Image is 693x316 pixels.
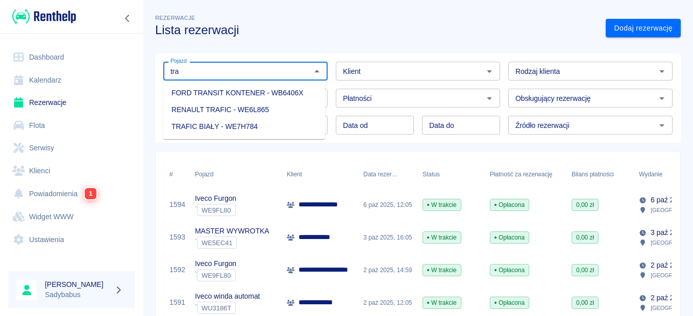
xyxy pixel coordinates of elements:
span: Rezerwacje [155,15,195,21]
span: Opłacona [490,266,529,275]
div: Wydanie [639,160,662,189]
span: Opłacona [490,233,529,242]
a: Kalendarz [8,69,135,92]
p: Iveco Furgon [195,258,236,269]
a: Powiadomienia1 [8,182,135,205]
div: Pojazd [190,160,282,189]
p: Iveco winda automat [195,291,260,302]
span: 0,00 zł [572,200,598,209]
button: Zwiń nawigację [120,12,135,25]
div: 6 paź 2025, 12:05 [358,189,417,221]
div: Status [423,160,440,189]
li: TRAFIC BIAŁY - WE7H784 [163,118,325,135]
a: Renthelp logo [8,8,76,25]
div: Płatność za rezerwację [490,160,553,189]
input: DD.MM.YYYY [422,116,500,135]
div: ` [195,236,269,249]
span: Opłacona [490,298,529,307]
p: MASTER WYWROTKA [195,226,269,236]
button: Otwórz [482,64,497,78]
span: Opłacona [490,200,529,209]
span: WE9FL80 [197,206,235,214]
a: Flota [8,114,135,137]
div: Klient [282,160,358,189]
a: 1593 [169,232,185,243]
span: 0,00 zł [572,233,598,242]
button: Otwórz [655,64,669,78]
a: Klienci [8,160,135,182]
div: Pojazd [195,160,213,189]
a: Dashboard [8,46,135,69]
p: Sadybabus [45,289,110,300]
button: Otwórz [655,118,669,133]
button: Otwórz [655,91,669,106]
span: 0,00 zł [572,298,598,307]
button: Sort [662,167,677,181]
h6: [PERSON_NAME] [45,279,110,289]
a: Dodaj rezerwację [606,19,681,38]
span: W trakcie [423,298,461,307]
a: Ustawienia [8,228,135,251]
div: Płatność za rezerwację [485,160,566,189]
div: ` [195,302,260,314]
a: Rezerwacje [8,91,135,114]
span: W trakcie [423,266,461,275]
li: FORD TRANSIT KONTENER - WB6406X [163,85,325,101]
div: Bilans płatności [572,160,614,189]
button: Otwórz [482,91,497,106]
div: Data rezerwacji [358,160,417,189]
li: RENAULT TRAFIC - WE6L865 [163,101,325,118]
button: Sort [398,167,412,181]
div: Bilans płatności [566,160,634,189]
span: WE5EC41 [197,239,236,247]
span: W trakcie [423,233,461,242]
div: # [169,160,173,189]
a: Serwisy [8,137,135,160]
span: 0,00 zł [572,266,598,275]
img: Renthelp logo [12,8,76,25]
div: 2 paź 2025, 14:59 [358,254,417,286]
a: Widget WWW [8,205,135,228]
span: W trakcie [423,200,461,209]
button: Zamknij [310,64,324,78]
div: Klient [287,160,302,189]
div: ` [195,204,236,216]
span: WU3186T [197,304,235,312]
p: Iveco Furgon [195,193,236,204]
div: Data rezerwacji [363,160,398,189]
a: 1592 [169,265,185,275]
a: 1591 [169,297,185,308]
a: 1594 [169,199,185,210]
div: 3 paź 2025, 16:05 [358,221,417,254]
span: 1 [85,188,97,200]
input: DD.MM.YYYY [336,116,414,135]
span: WE9FL80 [197,272,235,279]
h3: Lista rezerwacji [155,23,598,37]
div: Status [417,160,485,189]
div: ` [195,269,236,281]
label: Pojazd [170,57,187,65]
div: # [164,160,190,189]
